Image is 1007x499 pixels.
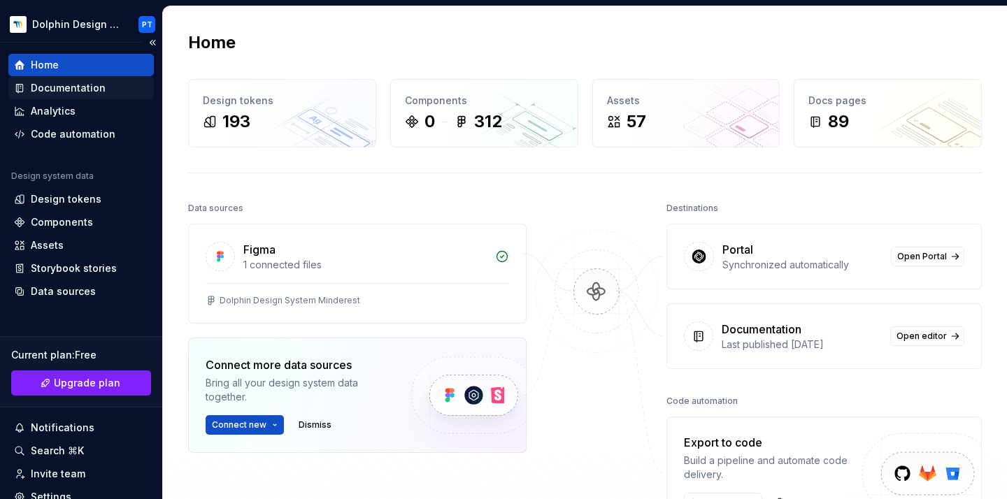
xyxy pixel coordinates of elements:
a: Code automation [8,123,154,145]
a: Components [8,211,154,233]
div: Figma [243,241,276,258]
button: Upgrade plan [11,370,151,396]
div: Components [31,215,93,229]
div: Build a pipeline and automate code delivery. [684,454,864,482]
div: Docs pages [808,94,967,108]
div: 193 [222,110,250,133]
button: Collapse sidebar [143,33,162,52]
div: Dolphin Design System Minderest [220,295,360,306]
div: Assets [607,94,766,108]
div: Synchronized automatically [722,258,883,272]
div: Code automation [31,127,115,141]
div: Design tokens [31,192,101,206]
div: Home [31,58,59,72]
div: 312 [474,110,502,133]
span: Dismiss [299,419,331,431]
button: Dismiss [292,415,338,435]
div: Documentation [722,321,801,338]
div: 1 connected files [243,258,487,272]
a: Invite team [8,463,154,485]
h2: Home [188,31,236,54]
a: Storybook stories [8,257,154,280]
button: Notifications [8,417,154,439]
span: Upgrade plan [54,376,120,390]
a: Analytics [8,100,154,122]
a: Home [8,54,154,76]
div: Last published [DATE] [722,338,882,352]
div: Assets [31,238,64,252]
div: 57 [627,110,646,133]
div: 89 [828,110,849,133]
button: Dolphin Design SystemPT [3,9,159,39]
div: Search ⌘K [31,444,84,458]
div: Bring all your design system data together. [206,376,387,404]
div: Export to code [684,434,864,451]
div: Portal [722,241,753,258]
span: Open editor [897,331,947,342]
div: Design tokens [203,94,362,108]
div: Destinations [666,198,718,218]
img: d2ecb461-6a4b-4bd5-a5e7-8e16164cca3e.png [10,16,27,33]
span: Open Portal [897,251,947,262]
div: Current plan : Free [11,348,151,362]
a: Docs pages89 [794,79,982,147]
div: Documentation [31,81,106,95]
div: PT [142,19,152,30]
button: Search ⌘K [8,440,154,462]
div: Notifications [31,421,94,435]
div: Data sources [188,198,243,218]
a: Open editor [890,326,964,346]
div: Components [405,94,564,108]
div: Design system data [11,171,94,182]
a: Design tokens193 [188,79,376,147]
a: Documentation [8,77,154,99]
div: Analytics [31,104,76,118]
a: Figma1 connected filesDolphin Design System Minderest [188,224,527,324]
button: Connect new [206,415,284,435]
div: Storybook stories [31,261,117,275]
div: Invite team [31,467,85,481]
div: Data sources [31,284,96,298]
a: Design tokens [8,188,154,210]
div: Connect more data sources [206,356,387,373]
a: Components0312 [390,79,578,147]
span: Connect new [212,419,266,431]
div: 0 [424,110,435,133]
div: Dolphin Design System [32,17,122,31]
a: Assets [8,234,154,256]
a: Open Portal [891,247,964,266]
a: Data sources [8,280,154,303]
a: Assets57 [592,79,780,147]
div: Code automation [666,391,738,411]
